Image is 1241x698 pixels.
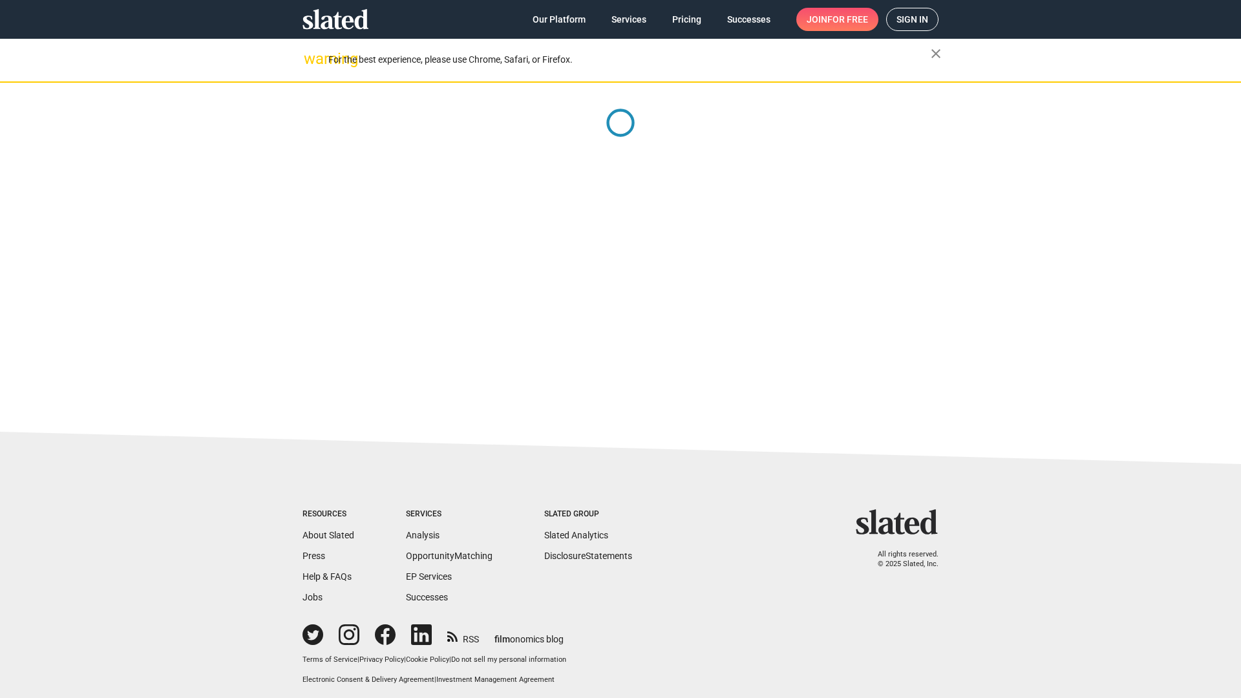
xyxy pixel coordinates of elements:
[672,8,701,31] span: Pricing
[302,571,352,582] a: Help & FAQs
[494,634,510,644] span: film
[328,51,931,69] div: For the best experience, please use Chrome, Safari, or Firefox.
[302,551,325,561] a: Press
[406,571,452,582] a: EP Services
[544,530,608,540] a: Slated Analytics
[727,8,770,31] span: Successes
[896,8,928,30] span: Sign in
[359,655,404,664] a: Privacy Policy
[404,655,406,664] span: |
[451,655,566,665] button: Do not sell my personal information
[886,8,939,31] a: Sign in
[533,8,586,31] span: Our Platform
[406,551,493,561] a: OpportunityMatching
[436,675,555,684] a: Investment Management Agreement
[302,530,354,540] a: About Slated
[302,592,323,602] a: Jobs
[302,655,357,664] a: Terms of Service
[406,655,449,664] a: Cookie Policy
[717,8,781,31] a: Successes
[302,675,434,684] a: Electronic Consent & Delivery Agreement
[827,8,868,31] span: for free
[544,509,632,520] div: Slated Group
[807,8,868,31] span: Join
[662,8,712,31] a: Pricing
[522,8,596,31] a: Our Platform
[304,51,319,67] mat-icon: warning
[796,8,878,31] a: Joinfor free
[928,46,944,61] mat-icon: close
[449,655,451,664] span: |
[357,655,359,664] span: |
[406,592,448,602] a: Successes
[494,623,564,646] a: filmonomics blog
[864,550,939,569] p: All rights reserved. © 2025 Slated, Inc.
[406,530,440,540] a: Analysis
[302,509,354,520] div: Resources
[447,626,479,646] a: RSS
[611,8,646,31] span: Services
[406,509,493,520] div: Services
[601,8,657,31] a: Services
[544,551,632,561] a: DisclosureStatements
[434,675,436,684] span: |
